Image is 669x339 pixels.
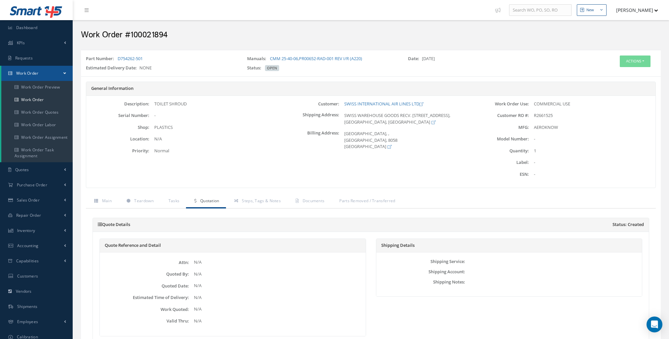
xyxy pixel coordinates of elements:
[154,112,156,118] span: -
[247,56,269,62] label: Manuals:
[529,171,655,178] div: -
[509,4,572,16] input: Search WO, PO, SO, RO
[529,148,655,154] div: 1
[466,113,529,118] label: Customer RO #:
[529,159,655,166] div: -
[17,182,47,188] span: Purchase Order
[331,195,402,208] a: Parts Removed / Transferred
[276,131,339,150] label: Billing Address:
[17,228,35,233] span: Inventory
[118,56,143,61] a: D754262-501
[610,4,658,17] button: [PERSON_NAME]
[101,283,189,288] label: Quoted Date:
[287,195,331,208] a: Documents
[17,40,25,46] span: KPIs
[17,243,39,248] span: Accounting
[1,144,73,162] a: Work Order Task Assignment
[186,195,226,208] a: Quotation
[86,56,117,62] label: Part Number:
[403,56,564,65] div: [DATE]
[1,81,73,94] a: Work Order Preview
[265,65,279,71] span: OPEN
[189,318,364,324] div: N/A
[276,112,339,125] label: Shipping Address:
[149,101,276,107] div: TOILET SHROUD
[16,288,32,294] span: Vendors
[242,198,281,204] span: Steps, Tags & Notes
[613,222,644,227] span: Status: Created
[276,101,339,106] label: Customer:
[408,56,422,62] label: Date:
[1,106,73,119] a: Work Order Quotes
[118,195,160,208] a: Teardown
[344,101,423,107] a: SWISS INTERNATIONAL AIR LINES LTD
[86,148,149,153] label: Priority:
[149,124,276,131] div: PLASTICS
[102,198,112,204] span: Main
[270,56,298,61] a: CMM 25-40-06
[98,221,130,227] a: Quote Details
[1,119,73,131] a: Work Order Labor
[189,282,364,289] div: N/A
[17,197,40,203] span: Sales Order
[101,307,189,312] label: Work Quoted:
[1,94,73,106] a: Work Order
[16,212,41,218] span: Repair Order
[15,167,29,172] span: Quotes
[466,172,529,177] label: ESN:
[303,198,325,204] span: Documents
[339,131,466,150] div: [GEOGRAPHIC_DATA], , [GEOGRAPHIC_DATA], 8058 [GEOGRAPHIC_DATA]
[242,56,403,65] div: ,
[86,113,149,118] label: Serial Number:
[1,66,73,81] a: Work Order
[160,195,186,208] a: Tasks
[378,280,465,284] label: Shipping Notes:
[16,70,39,76] span: Work Order
[86,65,139,71] label: Estimated Delivery Date:
[17,319,38,324] span: Employees
[101,272,189,277] label: Quoted By:
[299,56,362,61] a: PR00652-RAD-001 REV I/R (A220)
[91,86,650,91] h5: General Information
[466,148,529,153] label: Quantity:
[577,4,607,16] button: New
[189,259,364,266] div: N/A
[339,112,466,125] div: SWISS WAREHOUSE GOODS RECV. [STREET_ADDRESS], [GEOGRAPHIC_DATA], [GEOGRAPHIC_DATA]
[529,124,655,131] div: AEROKNOW
[16,25,38,30] span: Dashboard
[189,306,364,313] div: N/A
[189,294,364,301] div: N/A
[529,136,655,142] div: -
[466,160,529,165] label: Label:
[149,136,276,142] div: N/A
[101,319,189,323] label: Valid Thru:
[247,65,264,71] label: Status:
[466,125,529,130] label: MFG:
[17,273,38,279] span: Customers
[200,198,219,204] span: Quotation
[86,125,149,130] label: Shop:
[466,136,529,141] label: Model Number:
[86,101,149,106] label: Description:
[647,317,662,332] div: Open Intercom Messenger
[534,112,553,118] span: R2661525
[226,195,287,208] a: Steps, Tags & Notes
[586,7,594,13] div: New
[86,195,118,208] a: Main
[15,55,33,61] span: Requests
[620,56,650,67] button: Actions
[134,198,153,204] span: Teardown
[101,295,189,300] label: Estimated Time of Delivery:
[168,198,180,204] span: Tasks
[381,243,637,248] h5: Shipping Details
[466,101,529,106] label: Work Order Use:
[529,101,655,107] div: COMMERCIAL USE
[1,131,73,144] a: Work Order Assignment
[17,304,38,309] span: Shipments
[86,136,149,141] label: Location:
[149,148,276,154] div: Normal
[81,30,661,40] h2: Work Order #100021894
[16,258,39,264] span: Capabilities
[81,65,242,74] div: NONE
[378,269,465,274] label: Shipping Account:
